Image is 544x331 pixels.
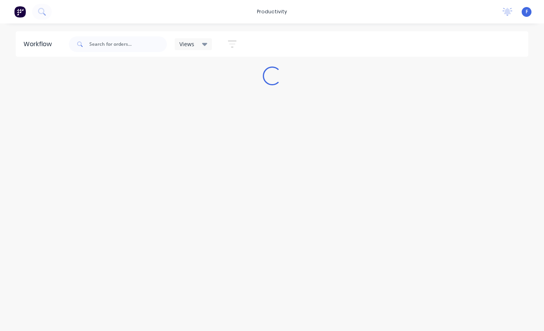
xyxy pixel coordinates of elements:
img: Factory [14,6,26,18]
span: Views [179,40,194,48]
div: productivity [253,6,291,18]
span: F [526,8,528,15]
input: Search for orders... [89,36,167,52]
div: Workflow [23,40,56,49]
